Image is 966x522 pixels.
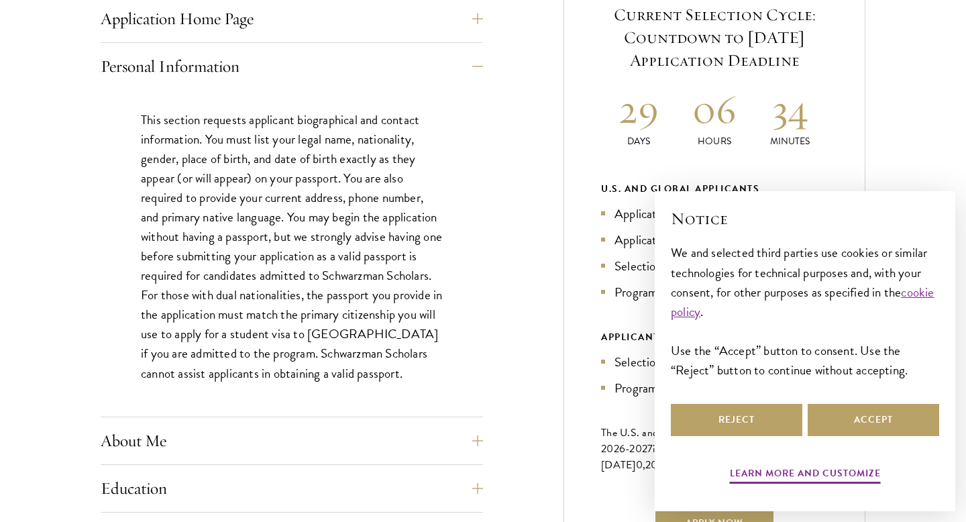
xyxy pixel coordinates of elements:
[601,378,828,398] li: Program Begins: [DATE]
[636,457,643,473] span: 0
[601,441,796,473] span: to [DATE]
[101,50,483,83] button: Personal Information
[601,84,677,134] h2: 29
[730,465,881,486] button: Learn more and customize
[601,425,806,457] span: The U.S. and Global application for the class of 202
[601,134,677,148] p: Days
[601,230,828,250] li: Application Deadline: [DATE] 3 p.m. EDT
[752,84,828,134] h2: 34
[601,352,828,372] li: Selection Cycle: [DATE] – [DATE]
[643,457,645,473] span: ,
[671,282,934,321] a: cookie policy
[601,3,828,72] h5: Current Selection Cycle: Countdown to [DATE] Application Deadline
[101,472,483,505] button: Education
[601,204,828,223] li: Application
[752,134,828,148] p: Minutes
[101,425,483,457] button: About Me
[619,441,625,457] span: 6
[601,180,828,197] div: U.S. and Global Applicants
[141,110,443,383] p: This section requests applicant biographical and contact information. You must list your legal na...
[601,282,828,302] li: Program Begins: [DATE]
[601,256,828,276] li: Selection Cycle: [DATE] – [DATE]
[677,84,753,134] h2: 06
[601,329,828,346] div: APPLICANTS WITH CHINESE PASSPORTS
[101,3,483,35] button: Application Home Page
[808,404,939,436] button: Accept
[625,441,647,457] span: -202
[677,134,753,148] p: Hours
[671,243,939,379] div: We and selected third parties use cookies or similar technologies for technical purposes and, wit...
[671,207,939,230] h2: Notice
[671,404,802,436] button: Reject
